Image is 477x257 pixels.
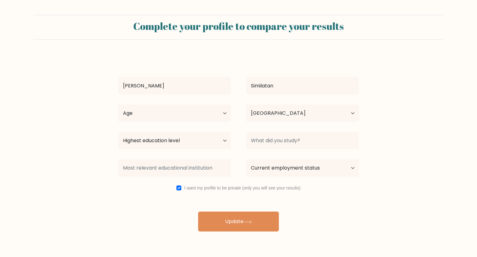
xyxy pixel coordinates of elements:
input: First name [118,77,231,95]
h2: Complete your profile to compare your results [37,20,440,32]
input: Most relevant educational institution [118,159,231,177]
input: Last name [246,77,359,95]
label: I want my profile to be private (only you will see your results) [184,185,300,190]
button: Update [198,212,279,231]
input: What did you study? [246,132,359,149]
